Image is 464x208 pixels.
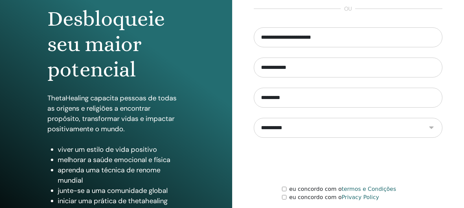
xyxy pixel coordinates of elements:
[58,165,185,185] li: aprenda uma técnica de renome mundial
[47,6,185,83] h1: Desbloqueie seu maior potencial
[47,93,185,134] p: ThetaHealing capacita pessoas de todas as origens e religiões a encontrar propósito, transformar ...
[342,186,396,192] a: termos e Condições
[341,5,355,13] span: ou
[58,196,185,206] li: iniciar uma prática de thetahealing
[58,155,185,165] li: melhorar a saúde emocional e física
[342,194,379,200] a: Privacy Policy
[289,193,379,201] label: eu concordo com o
[58,144,185,155] li: viver um estilo de vida positivo
[289,185,396,193] label: eu concordo com o
[296,148,400,175] iframe: reCAPTCHA
[58,185,185,196] li: junte-se a uma comunidade global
